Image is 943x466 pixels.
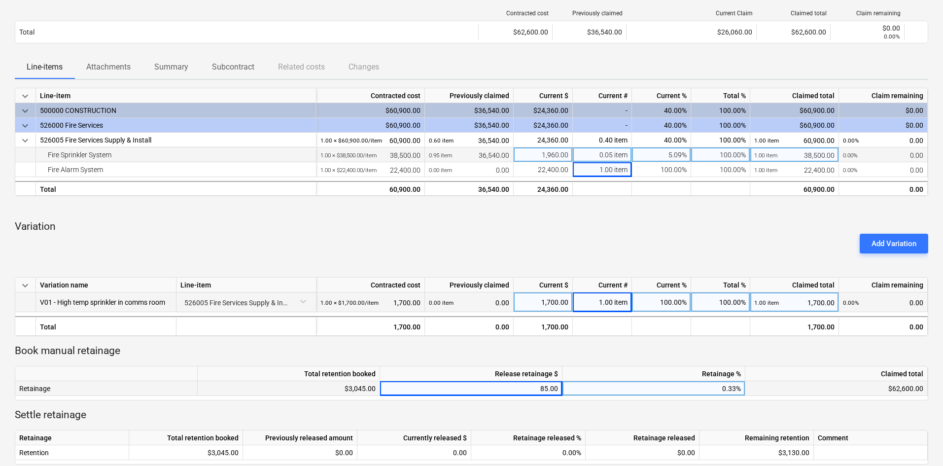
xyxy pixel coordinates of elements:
[750,103,839,118] div: $60,900.00
[425,278,514,292] div: Previously claimed
[483,10,549,17] div: Contracted cost
[573,292,632,312] div: 1.00 item
[15,445,129,460] div: Retention
[320,137,382,144] small: 1.00 × $60,900.00 / item
[40,292,165,312] div: V01 - High temp sprinkler in comms room
[316,118,425,133] div: $60,900.00
[630,10,753,17] div: Current Claim
[27,61,63,73] p: Line-items
[19,27,35,37] p: Total
[750,118,839,133] div: $60,900.00
[750,278,839,292] div: Claimed total
[843,182,923,197] div: 0.00
[839,278,928,292] div: Claim remaining
[514,118,573,133] div: $24,360.00
[754,133,835,148] div: 60,900.00
[691,147,750,162] div: 100.00%
[129,430,243,445] div: Total retention booked
[36,88,316,103] div: Line-item
[320,182,420,197] div: 60,900.00
[380,366,562,381] div: Release retainage $
[839,88,928,103] div: Claim remaining
[40,162,312,177] div: Fire Alarm System
[514,88,573,103] div: Current $
[514,133,573,147] div: 24,360.00
[15,220,928,234] p: Variation
[552,24,626,40] div: $36,540.00
[429,182,509,197] div: 36,540.00
[40,103,312,118] div: 500000 CONSTRUCTION
[243,445,357,460] div: $0.00
[843,133,923,148] div: 0.00
[19,120,31,132] span: keyboard_arrow_down
[316,278,425,292] div: Contracted cost
[562,381,745,396] div: 0.33%
[361,445,467,460] div: 0.00
[843,167,858,174] small: 0.00%
[691,103,750,118] div: 100.00%
[573,278,632,292] div: Current #
[754,299,779,306] small: 1.00 item
[632,103,691,118] div: 40.00%
[884,33,900,40] small: 0.00%
[632,162,691,177] div: 100.00%
[843,299,859,306] small: 0.00%
[514,181,573,196] div: 24,360.00
[756,24,830,40] div: $62,600.00
[514,147,573,162] div: 1,960.00
[429,162,509,178] div: 0.00
[198,381,380,396] div: $3,045.00
[632,118,691,133] div: 40.00%
[562,366,745,381] div: Retainage %
[843,137,859,144] small: 0.00%
[761,10,827,17] div: Claimed total
[429,147,509,163] div: 36,540.00
[320,167,377,174] small: 1.00 × $22,400.00 / item
[514,316,573,336] div: 1,700.00
[754,167,777,174] small: 1.00 item
[839,316,928,336] div: 0.00
[36,278,176,292] div: Variation name
[429,152,452,159] small: 0.95 item
[586,445,699,460] div: $0.00
[19,280,31,291] span: keyboard_arrow_down
[320,299,379,306] small: 1.00 × $1,700.00 / item
[632,133,691,147] div: 40.00%
[212,61,254,73] p: Subcontract
[699,430,814,445] div: Remaining retention
[754,152,777,159] small: 1.00 item
[19,135,31,146] span: keyboard_arrow_down
[745,366,928,381] div: Claimed total
[316,88,425,103] div: Contracted cost
[425,103,514,118] div: $36,540.00
[894,419,943,466] iframe: Chat Widget
[429,299,454,306] small: 0.00 item
[320,162,420,178] div: 22,400.00
[19,105,31,117] span: keyboard_arrow_down
[429,133,509,148] div: 36,540.00
[36,316,176,336] div: Total
[835,10,901,17] div: Claim remaining
[316,316,425,336] div: 1,700.00
[843,162,923,178] div: 0.00
[632,292,691,312] div: 100.00%
[514,162,573,177] div: 22,400.00
[573,118,632,133] div: -
[429,292,509,313] div: 0.00
[573,133,632,147] div: 0.40 item
[429,167,452,174] small: 0.00 item
[40,133,312,147] div: 526005 Fire Services Supply & Install
[425,88,514,103] div: Previously claimed
[15,430,129,445] div: Retainage
[691,118,750,133] div: 100.00%
[154,61,188,73] p: Summary
[754,162,835,178] div: 22,400.00
[586,430,699,445] div: Retainage released
[320,152,377,159] small: 1.00 × $38,500.00 / item
[129,445,243,460] div: $3,045.00
[40,118,312,133] div: 526000 Fire Services
[514,278,573,292] div: Current $
[750,88,839,103] div: Claimed total
[320,133,420,148] div: 60,900.00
